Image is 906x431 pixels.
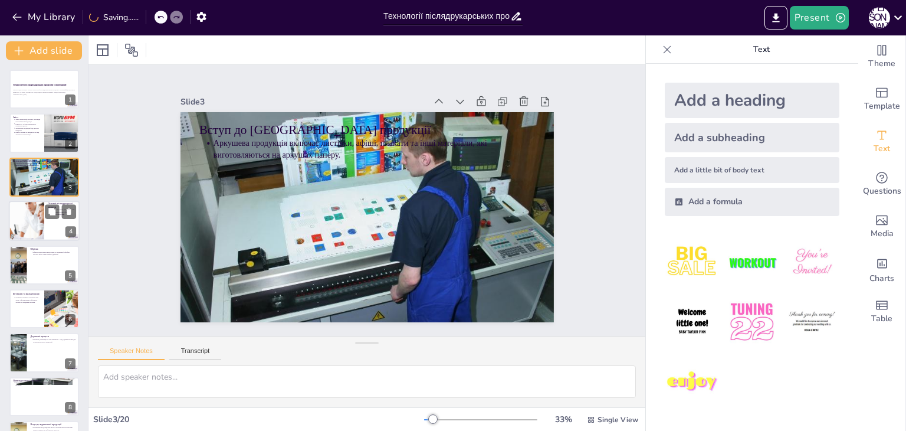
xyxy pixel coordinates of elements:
div: Slide 3 / 20 [93,414,424,425]
p: Зміст [13,115,41,119]
p: Бігування запобігає тріщинам при згині, а фальцювання забезпечує зручність складання аркушів. [15,297,41,303]
strong: Технології післядрукарських процесів у поліграфії [13,84,66,86]
button: Speaker Notes [98,347,165,360]
div: 4 [65,227,76,237]
img: 3.jpeg [784,235,839,290]
div: Saving...... [89,12,139,23]
div: 8 [65,402,75,413]
div: 8 [9,377,79,416]
div: 33 % [549,414,577,425]
p: Тиснення, ламінація та УФ-лакування — це додаткові етапи для покращення якості продукції. [33,339,75,343]
p: Бігування та фальцювання [13,292,41,296]
span: Text [874,142,890,155]
p: Додаткові процеси [30,335,75,338]
div: О [PERSON_NAME] [869,7,890,28]
div: 3 [65,182,75,193]
button: Export to PowerPoint [764,6,787,30]
p: Text [677,35,846,64]
div: 4 [9,201,80,241]
span: Table [871,312,892,325]
span: Single View [598,415,638,425]
button: Transcript [169,347,222,360]
p: Зміст презентації охоплює різні види поліграфічної продукції. [15,118,41,122]
div: Add ready made slides [858,78,905,120]
div: Change the overall theme [858,35,905,78]
p: Generated with [URL] [13,93,75,96]
img: 5.jpeg [724,295,779,350]
div: 5 [9,246,79,285]
p: [PERSON_NAME] продукція є першим розділом. [15,122,41,126]
p: Журнальна продукція має багато сторінок і виготовляється з тонкого паперу, що забезпечує легкість. [33,426,75,430]
button: My Library [9,8,80,27]
div: 2 [9,113,79,152]
span: Media [871,227,894,240]
button: Present [790,6,849,30]
div: 6 [65,314,75,325]
img: 7.jpeg [665,355,720,410]
div: Add images, graphics, shapes or video [858,205,905,248]
div: Add text boxes [858,120,905,163]
div: Add a formula [665,188,839,216]
p: Вступ до [GEOGRAPHIC_DATA] продукції [13,159,75,163]
button: Duplicate Slide [45,205,59,219]
img: 1.jpeg [665,235,720,290]
p: Обрізка, бігування та фальцювання — це ключові етапи обробки аркушевої продукції. [51,209,77,215]
div: Add charts and graphs [858,248,905,290]
p: Аркушева продукція включає листівки, афіші, плакати та інші матеріали, які виготовляються на арку... [15,162,75,166]
span: Template [864,100,900,113]
div: Slide 3 [163,86,406,148]
button: О [PERSON_NAME] [869,6,890,30]
p: Основні післядрукарські процеси [48,203,76,209]
div: Add a table [858,290,905,333]
div: Get real-time input from your audience [858,163,905,205]
div: Add a little bit of body text [665,157,839,183]
p: Презентація охоплює основні технології післядрукарських процесів у поліграфії, включаючи [PERSON_... [13,89,75,93]
p: Аркушева продукція включає листівки, афіші, плакати та інші матеріали, які виготовляються на арку... [203,104,523,194]
div: Layout [93,41,112,60]
p: Журнальна продукція буде другим розділом. [15,127,41,131]
div: 7 [9,333,79,372]
img: 2.jpeg [724,235,779,290]
div: 5 [65,270,75,281]
div: 3 [9,158,79,197]
img: 4.jpeg [665,295,720,350]
button: Add slide [6,41,82,60]
p: Вступ до [GEOGRAPHIC_DATA] продукції [186,88,518,175]
input: Insert title [383,8,510,25]
div: 2 [65,139,75,149]
p: Приклади готової продукції [13,378,75,382]
img: 6.jpeg [784,295,839,350]
p: Вступ до журнальної продукції [30,423,75,426]
div: 7 [65,358,75,369]
span: Position [124,43,139,57]
p: Обрізка підготовлює продукцію до подальшої обробки. Існують типи: гільйотинна та дискова. [33,251,75,255]
div: Add a heading [665,83,839,118]
p: Фото листівок, плакатів та брошур, що демонструють результати післядрукарських процесів. [15,382,75,386]
div: 1 [9,70,79,109]
div: 6 [9,289,79,328]
div: 1 [65,94,75,105]
div: Add a subheading [665,123,839,152]
span: Theme [868,57,895,70]
p: Обрізка [30,247,75,250]
span: Charts [869,272,894,285]
span: Questions [863,185,901,198]
p: Книги у м'якій та твердій палітурці завершать презентацію. [15,131,41,135]
button: Delete Slide [62,205,76,219]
